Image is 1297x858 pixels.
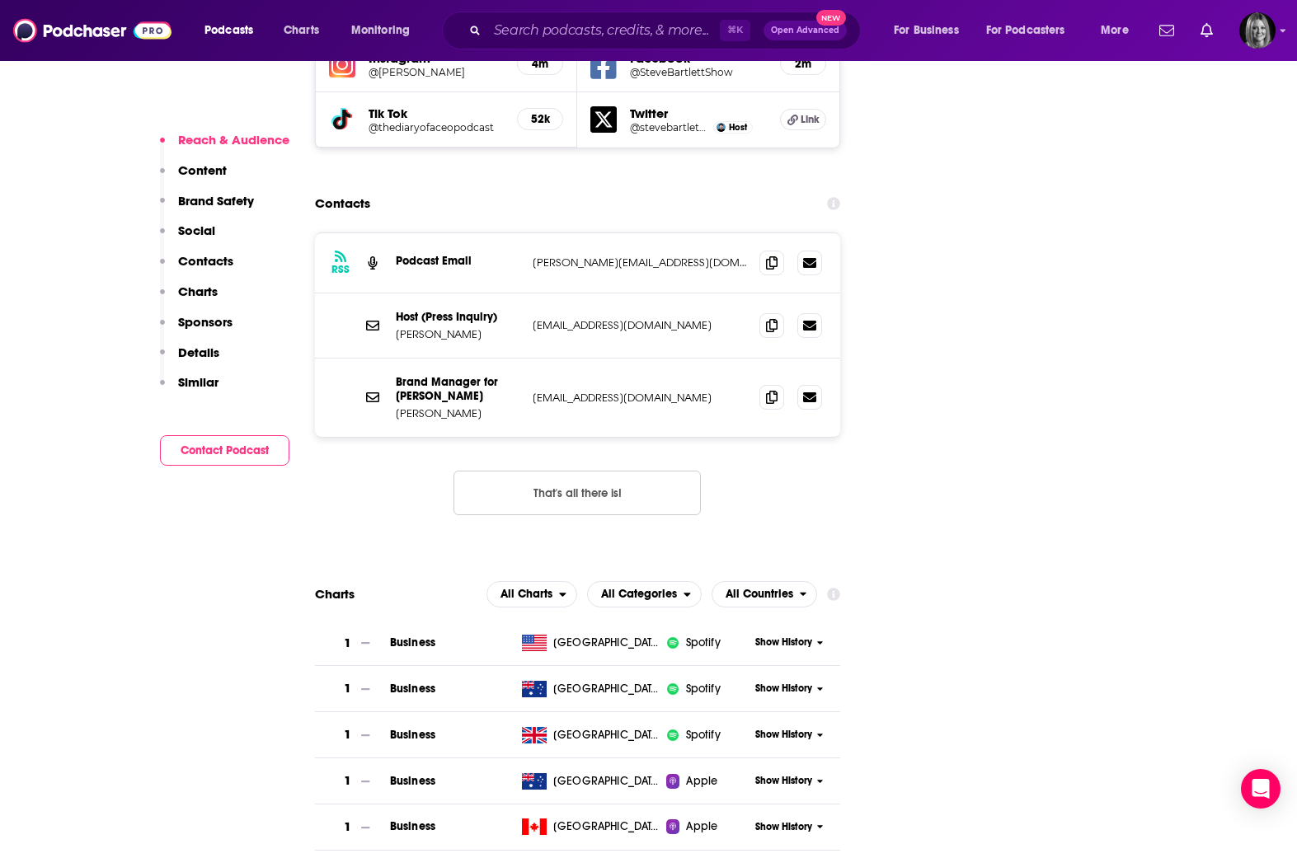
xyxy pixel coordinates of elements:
h2: Contacts [315,188,370,219]
h5: 4m [531,57,549,71]
span: Spotify [686,635,721,651]
p: Podcast Email [396,254,519,268]
h3: RSS [331,263,350,276]
button: Nothing here. [453,471,701,515]
span: Show History [755,774,812,788]
h3: 1 [344,679,351,698]
a: @thediaryofaceopodcast [369,121,505,134]
a: Business [390,635,435,649]
a: Business [390,774,435,788]
p: [PERSON_NAME] [396,327,519,341]
a: Steven Bartlett [717,123,726,132]
span: All Categories [601,588,677,600]
a: @stevebartlettsc [630,121,709,134]
button: Brand Safety [160,193,254,223]
span: Logged in as katie52574 [1239,12,1276,49]
a: @[PERSON_NAME] [369,66,505,78]
p: Similar [178,374,219,390]
a: iconImageSpotify [666,635,750,651]
a: Business [390,728,435,742]
button: Open AdvancedNew [764,21,847,40]
button: open menu [486,581,577,607]
img: User Profile [1239,12,1276,49]
p: Brand Manager for [PERSON_NAME] [396,375,519,403]
button: open menu [340,17,431,44]
button: Show History [750,774,829,788]
button: Show History [750,728,829,742]
h3: 1 [344,771,351,790]
button: Charts [160,284,218,314]
h2: Countries [712,581,818,607]
button: Content [160,162,227,193]
input: Search podcasts, credits, & more... [487,17,720,44]
p: Social [178,223,215,238]
button: open menu [193,17,275,44]
button: Show profile menu [1239,12,1276,49]
button: Contacts [160,253,233,284]
p: Host (Press Inquiry) [396,310,519,324]
button: Contact Podcast [160,435,289,466]
button: open menu [975,17,1089,44]
a: Business [390,682,435,696]
a: [GEOGRAPHIC_DATA] [515,635,666,651]
p: Brand Safety [178,193,254,209]
img: iconImage [666,682,679,696]
a: iconImageSpotify [666,727,750,743]
span: ⌘ K [720,20,750,41]
span: United States [553,635,660,651]
button: Social [160,223,215,253]
span: Podcasts [204,19,253,42]
span: Canada [553,818,660,835]
h5: 52k [531,112,549,126]
span: Show History [755,682,812,696]
img: Podchaser - Follow, Share and Rate Podcasts [13,15,172,46]
a: Show notifications dropdown [1194,16,1219,45]
span: Apple [686,818,717,835]
a: Show notifications dropdown [1153,16,1181,45]
h5: @SteveBartlettShow [630,66,767,78]
button: Details [160,345,219,375]
button: open menu [712,581,818,607]
span: Show History [755,820,812,834]
a: 1 [315,712,390,757]
p: [EMAIL_ADDRESS][DOMAIN_NAME] [533,318,747,332]
img: iconImage [666,729,679,742]
button: Show History [750,635,829,649]
h2: Platforms [486,581,577,607]
div: Search podcasts, credits, & more... [458,12,876,49]
button: open menu [882,17,980,44]
span: Australia [553,773,660,790]
h2: Categories [587,581,702,607]
span: Spotify [686,681,721,697]
p: Details [178,345,219,360]
img: iconImage [329,51,355,77]
p: [PERSON_NAME][EMAIL_ADDRESS][DOMAIN_NAME] [533,256,747,270]
span: For Podcasters [986,19,1065,42]
button: Sponsors [160,314,233,345]
a: 1 [315,621,390,666]
span: Host [729,122,747,133]
a: iconImageSpotify [666,681,750,697]
h5: Tik Tok [369,105,505,121]
h3: 1 [344,725,351,744]
button: open menu [587,581,702,607]
p: Charts [178,284,218,299]
button: Show History [750,682,829,696]
h5: 2m [794,57,812,71]
span: For Business [894,19,959,42]
p: Content [178,162,227,178]
a: 1 [315,666,390,711]
h3: 1 [344,818,351,837]
span: Business [390,819,435,833]
button: open menu [1089,17,1149,44]
a: Link [780,109,826,130]
h3: 1 [344,634,351,653]
a: [GEOGRAPHIC_DATA] [515,727,666,743]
